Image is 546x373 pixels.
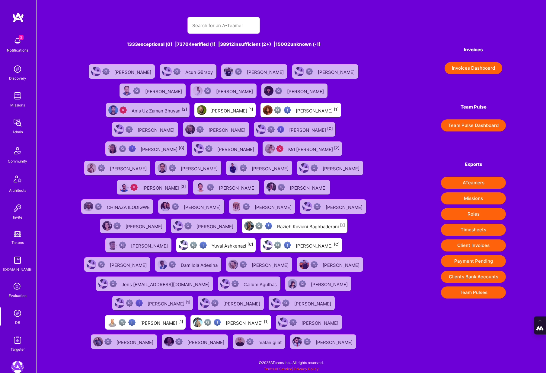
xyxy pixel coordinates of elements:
img: Not Scrubbed [211,299,219,307]
img: guide book [11,254,24,266]
img: High Potential User [200,242,207,249]
img: Unqualified [276,145,283,152]
img: User Avatar [228,260,238,269]
button: Missions [441,192,506,204]
img: User Avatar [299,163,309,173]
sup: [C] [179,146,184,150]
img: User Avatar [108,144,117,153]
div: [PERSON_NAME] [217,145,255,153]
a: User AvatarNot Scrubbed[PERSON_NAME] [295,255,366,274]
div: CHINAZA ILODIGWE [107,203,151,210]
img: User Avatar [228,163,238,173]
img: Not Scrubbed [289,319,297,326]
img: User Avatar [102,221,112,231]
img: User Avatar [91,67,101,76]
img: admin teamwork [11,117,24,129]
div: [PERSON_NAME] [223,299,261,307]
div: 1333 exceptional (0) | 73704 verified (1) | 38912 insufficient (2+) | 15002 unknown (-1) [77,41,371,47]
img: Not Scrubbed [243,203,250,210]
img: Admin Search [11,307,24,319]
img: Not Scrubbed [196,126,204,133]
a: Terms of Service [264,367,292,371]
div: Anis Uz Zaman Bhuyan [132,106,187,114]
img: Not Scrubbed [184,222,192,229]
h4: Invoices [441,47,506,52]
div: Damilola Adesina [181,261,219,268]
img: User Avatar [302,202,312,211]
img: User Avatar [185,125,195,134]
img: Not fully vetted [274,106,281,114]
img: User Avatar [288,279,297,289]
img: User Avatar [115,298,124,308]
img: Not fully vetted [204,319,211,326]
img: User Avatar [235,337,245,346]
img: A.Team: Leading A.Team's Marketing & DemandGen [11,361,24,373]
img: User Avatar [158,163,167,173]
img: User Avatar [278,318,288,327]
a: User AvatarNot Scrubbed[PERSON_NAME] [189,139,260,158]
img: User Avatar [196,182,205,192]
div: [PERSON_NAME] [252,261,290,268]
a: User AvatarNot Scrubbed[PERSON_NAME] [156,197,227,216]
img: User Avatar [119,182,129,192]
div: [PERSON_NAME] [184,203,222,210]
img: User Avatar [264,86,273,96]
div: Yuval Ashkenazi [212,241,253,249]
a: User AvatarNot ScrubbedDamilola Adesina [153,255,224,274]
div: Cailum Agulhas [244,280,278,288]
sup: [2] [180,184,186,189]
a: A.Team: Leading A.Team's Marketing & DemandGen [10,361,25,373]
div: [PERSON_NAME] [126,222,164,230]
a: User AvatarNot Scrubbed[PERSON_NAME] [295,158,366,178]
img: Not fully vetted [119,319,126,326]
span: 3 [19,35,24,40]
img: Architects [10,173,25,187]
img: User Avatar [295,67,304,76]
div: [PERSON_NAME] [323,261,361,268]
div: Architects [9,187,26,194]
img: Not Scrubbed [126,126,133,133]
img: Not Scrubbed [282,299,289,307]
img: User Avatar [193,318,203,327]
div: [DOMAIN_NAME] [3,266,32,273]
img: Community [10,144,25,158]
a: User AvatarNot Scrubbed[PERSON_NAME] [290,62,361,81]
a: User AvatarNot ScrubbedJens [EMAIL_ADDRESS][DOMAIN_NAME] [94,274,216,293]
div: matan gilat [258,338,283,346]
div: [PERSON_NAME] [114,68,152,75]
img: logo [12,12,24,23]
sup: [1] [186,300,190,305]
div: [PERSON_NAME] [142,183,186,191]
a: User AvatarNot Scrubbed[PERSON_NAME] [110,120,180,139]
a: User AvatarNot Scrubbed[PERSON_NAME] [227,197,298,216]
a: User AvatarNot fully vettedHigh Potential User[PERSON_NAME][C] [251,120,338,139]
img: Not Scrubbed [304,338,311,345]
a: User AvatarNot Scrubbed[PERSON_NAME] [97,216,168,235]
a: User AvatarNot Scrubbed[PERSON_NAME] [188,81,259,100]
div: Notifications [7,47,28,53]
sup: [1] [334,107,339,112]
img: User Avatar [244,221,254,231]
img: teamwork [11,90,24,102]
img: Not fully vetted [255,222,263,229]
button: Clients Bank Accounts [441,271,506,283]
img: User Avatar [193,86,203,96]
button: Team Pulses [441,286,506,299]
a: User AvatarNot Scrubbedmatan gilat [230,332,288,351]
img: Not Scrubbed [314,203,321,210]
button: Payment Pending [441,255,506,267]
div: [PERSON_NAME] [326,203,364,210]
img: Not fully vetted [126,299,133,307]
a: User AvatarNot Scrubbed[PERSON_NAME] [159,332,230,351]
img: User Avatar [158,260,167,269]
a: User AvatarNot Scrubbed[PERSON_NAME] [180,120,251,139]
input: Search for an A-Teamer [192,18,255,33]
a: User AvatarNot Scrubbed[PERSON_NAME] [117,81,188,100]
img: Not Scrubbed [207,184,214,191]
img: High Potential User [277,126,284,133]
img: Invite [11,202,24,214]
img: Not Scrubbed [133,87,140,94]
a: User AvatarNot Scrubbed[PERSON_NAME] [273,313,344,332]
img: Not Scrubbed [98,164,105,172]
img: Not Scrubbed [169,164,176,172]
